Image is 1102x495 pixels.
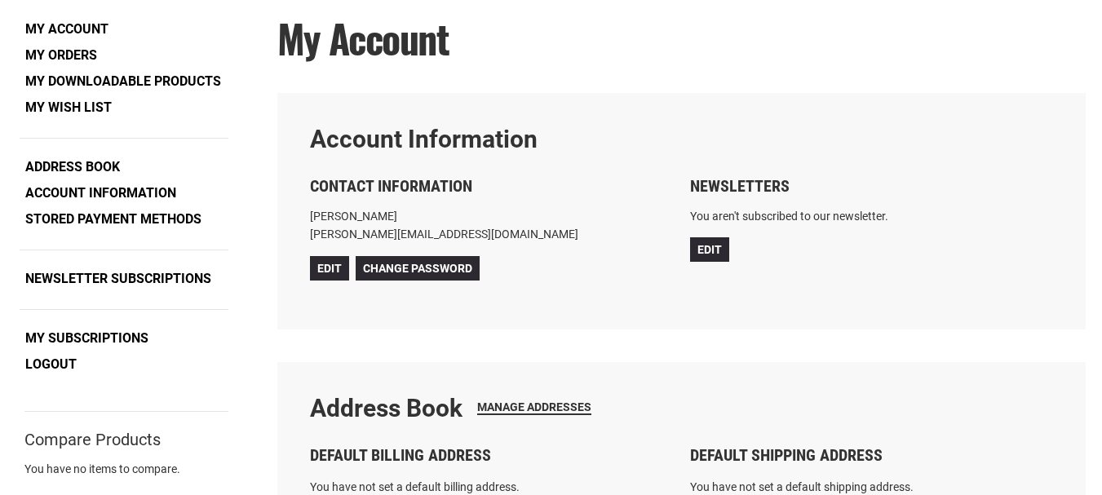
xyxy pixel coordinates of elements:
[20,267,217,291] a: Newsletter Subscriptions
[317,262,342,275] span: Edit
[24,432,161,447] strong: Compare Products
[697,243,722,256] span: Edit
[24,461,228,493] div: You have no items to compare.
[477,400,591,413] span: Manage Addresses
[477,400,591,415] a: Manage Addresses
[356,256,480,281] a: Change Password
[277,9,449,67] span: My Account
[20,352,82,377] a: Logout
[20,17,114,42] strong: My Account
[20,326,154,351] a: My Subscriptions
[310,256,349,281] a: Edit
[310,176,472,196] span: Contact Information
[20,95,117,120] a: My Wish List
[310,445,491,465] span: Default Billing Address
[20,43,103,68] a: My Orders
[20,155,126,179] a: Address Book
[690,207,1053,225] p: You aren't subscribed to our newsletter.
[20,69,227,94] a: My Downloadable Products
[20,207,207,232] a: Stored Payment Methods
[20,181,182,206] a: Account Information
[690,237,729,262] a: Edit
[690,445,883,465] span: Default Shipping Address
[310,394,462,422] strong: Address Book
[310,207,673,244] p: [PERSON_NAME] [PERSON_NAME][EMAIL_ADDRESS][DOMAIN_NAME]
[310,125,538,153] strong: Account Information
[690,176,790,196] span: Newsletters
